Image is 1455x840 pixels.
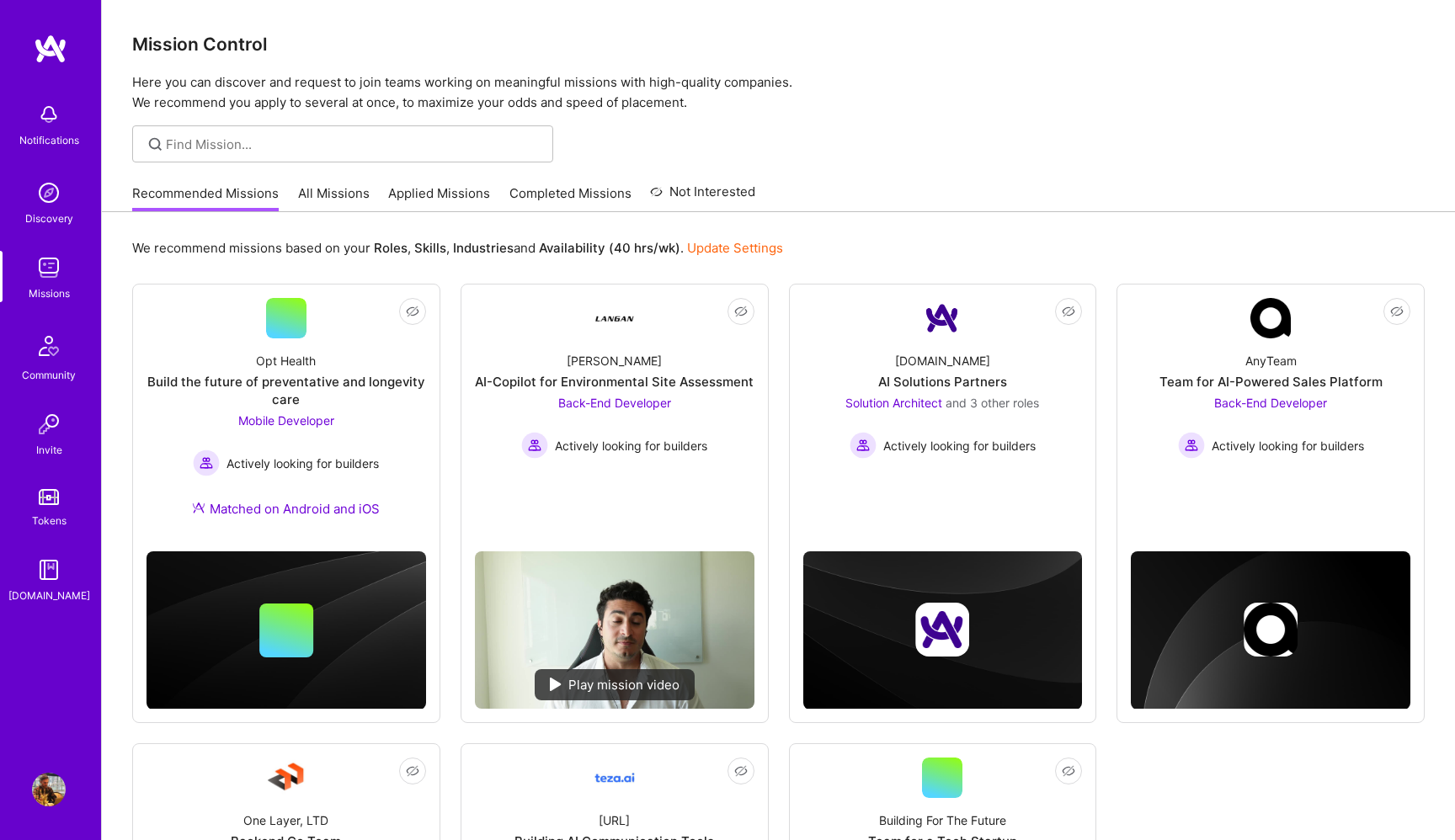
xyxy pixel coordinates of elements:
i: icon EyeClosed [734,764,748,778]
a: User Avatar [28,773,70,806]
i: icon EyeClosed [406,305,419,318]
span: and 3 other roles [946,396,1039,410]
a: Company Logo[PERSON_NAME]AI-Copilot for Environmental Site AssessmentBack-End Developer Actively ... [475,298,754,538]
div: Build the future of preventative and longevity care [147,373,426,408]
img: Actively looking for builders [193,449,220,476]
img: Company Logo [594,298,635,338]
a: All Missions [298,184,370,212]
p: Here you can discover and request to join teams working on meaningful missions with high-quality ... [132,72,1425,113]
img: Community [29,326,69,366]
a: Company LogoAnyTeamTeam for AI-Powered Sales PlatformBack-End Developer Actively looking for buil... [1131,298,1410,497]
img: Invite [32,407,66,441]
img: Actively looking for builders [1178,432,1205,459]
div: AI Solutions Partners [878,373,1007,391]
img: Company Logo [266,758,306,798]
img: Ateam Purple Icon [192,501,205,514]
span: Actively looking for builders [227,455,379,472]
div: Matched on Android and iOS [192,500,380,518]
div: Tokens [32,512,67,529]
a: Not Interested [650,182,755,212]
img: bell [32,98,66,131]
img: cover [803,551,1083,710]
img: cover [147,551,426,710]
img: Company Logo [922,298,962,338]
div: [PERSON_NAME] [567,352,662,369]
div: [DOMAIN_NAME] [8,587,90,604]
span: Mobile Developer [238,413,334,428]
div: Discovery [25,210,73,227]
span: Actively looking for builders [883,437,1036,455]
div: Opt Health [256,352,316,369]
div: Community [22,366,76,384]
a: Company Logo[DOMAIN_NAME]AI Solutions PartnersSolution Architect and 3 other rolesActively lookin... [803,298,1083,497]
img: guide book [32,553,66,587]
i: icon EyeClosed [734,305,748,318]
img: Company Logo [1250,298,1291,338]
h3: Mission Control [132,34,1425,55]
a: Completed Missions [509,184,632,212]
img: Actively looking for builders [850,432,877,459]
i: icon EyeClosed [406,764,419,778]
img: User Avatar [32,773,66,806]
div: Missions [29,284,70,302]
div: One Layer, LTD [243,811,328,829]
i: icon EyeClosed [1062,305,1075,318]
span: Back-End Developer [558,396,671,410]
i: icon SearchGrey [146,135,165,154]
img: Actively looking for builders [521,432,548,459]
a: Update Settings [687,240,783,256]
span: Actively looking for builders [1212,437,1364,455]
img: teamwork [32,251,66,284]
b: Roles [374,240,408,256]
img: discovery [32,176,66,210]
img: play [550,678,562,691]
div: Team for AI-Powered Sales Platform [1159,373,1383,391]
a: Opt HealthBuild the future of preventative and longevity careMobile Developer Actively looking fo... [147,298,426,538]
div: Invite [36,441,62,459]
img: cover [1131,551,1410,710]
b: Skills [414,240,446,256]
i: icon EyeClosed [1062,764,1075,778]
div: [DOMAIN_NAME] [895,352,990,369]
a: Recommended Missions [132,184,279,212]
input: Find Mission... [166,136,541,153]
p: We recommend missions based on your , , and . [132,239,783,257]
img: tokens [39,489,59,505]
img: logo [34,34,67,64]
div: AnyTeam [1245,352,1297,369]
span: Back-End Developer [1214,396,1327,410]
img: Company logo [915,603,969,657]
i: icon EyeClosed [1390,305,1404,318]
img: Company logo [1244,603,1298,657]
b: Availability (40 hrs/wk) [539,240,680,256]
span: Actively looking for builders [555,437,707,455]
a: Applied Missions [388,184,490,212]
span: Solution Architect [845,396,942,410]
b: Industries [453,240,514,256]
div: [URL] [599,811,630,829]
div: Play mission video [535,669,695,700]
div: AI-Copilot for Environmental Site Assessment [475,373,754,391]
img: No Mission [475,551,754,709]
div: Notifications [19,131,79,149]
div: Building For The Future [879,811,1006,829]
img: Company Logo [594,758,635,798]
